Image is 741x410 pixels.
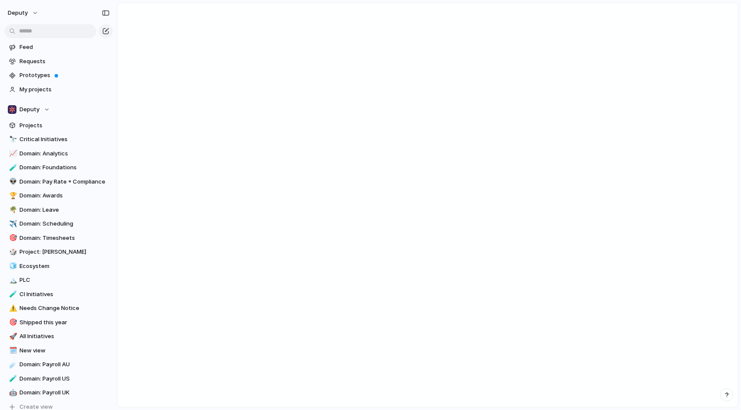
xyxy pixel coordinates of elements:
[8,332,16,341] button: 🚀
[19,276,110,284] span: PLC
[8,276,16,284] button: 🏔️
[4,386,113,399] a: 🤖Domain: Payroll UK
[4,203,113,216] a: 🌴Domain: Leave
[8,191,16,200] button: 🏆
[4,119,113,132] a: Projects
[4,217,113,230] a: ✈️Domain: Scheduling
[4,302,113,315] a: ⚠️Needs Change Notice
[4,133,113,146] a: 🔭Critical Initiatives
[9,275,15,285] div: 🏔️
[19,105,39,114] span: Deputy
[9,261,15,271] div: 🧊
[9,388,15,398] div: 🤖
[8,9,28,17] span: deputy
[4,344,113,357] div: 🗓️New view
[9,332,15,342] div: 🚀
[8,360,16,369] button: ☄️
[9,191,15,201] div: 🏆
[19,149,110,158] span: Domain: Analytics
[19,374,110,383] span: Domain: Payroll US
[4,55,113,68] a: Requests
[4,83,113,96] a: My projects
[8,318,16,327] button: 🎯
[19,220,110,228] span: Domain: Scheduling
[4,175,113,188] a: 👽Domain: Pay Rate + Compliance
[8,262,16,271] button: 🧊
[4,288,113,301] a: 🧪CI Initiatives
[8,178,16,186] button: 👽
[9,149,15,158] div: 📈
[8,304,16,313] button: ⚠️
[9,135,15,145] div: 🔭
[8,346,16,355] button: 🗓️
[4,245,113,258] a: 🎲Project: [PERSON_NAME]
[19,191,110,200] span: Domain: Awards
[4,147,113,160] a: 📈Domain: Analytics
[19,248,110,256] span: Project: [PERSON_NAME]
[4,103,113,116] button: Deputy
[9,289,15,299] div: 🧪
[8,149,16,158] button: 📈
[19,346,110,355] span: New view
[9,233,15,243] div: 🎯
[4,330,113,343] a: 🚀All Initiatives
[4,161,113,174] a: 🧪Domain: Foundations
[19,85,110,94] span: My projects
[19,178,110,186] span: Domain: Pay Rate + Compliance
[19,318,110,327] span: Shipped this year
[19,234,110,242] span: Domain: Timesheets
[9,374,15,384] div: 🧪
[8,388,16,397] button: 🤖
[9,205,15,215] div: 🌴
[19,360,110,369] span: Domain: Payroll AU
[19,290,110,299] span: CI Initiatives
[9,303,15,313] div: ⚠️
[8,248,16,256] button: 🎲
[19,135,110,144] span: Critical Initiatives
[9,247,15,257] div: 🎲
[9,345,15,355] div: 🗓️
[19,304,110,313] span: Needs Change Notice
[4,372,113,385] a: 🧪Domain: Payroll US
[4,41,113,54] a: Feed
[19,121,110,130] span: Projects
[19,262,110,271] span: Ecosystem
[4,358,113,371] a: ☄️Domain: Payroll AU
[19,332,110,341] span: All Initiatives
[4,274,113,287] a: 🏔️PLC
[19,57,110,66] span: Requests
[9,360,15,370] div: ☄️
[9,163,15,173] div: 🧪
[4,189,113,202] a: 🏆Domain: Awards
[8,374,16,383] button: 🧪
[4,6,43,20] button: deputy
[4,316,113,329] a: 🎯Shipped this year
[19,206,110,214] span: Domain: Leave
[8,290,16,299] button: 🧪
[4,232,113,245] a: 🎯Domain: Timesheets
[4,260,113,273] a: 🧊Ecosystem
[4,69,113,82] a: Prototypes
[19,71,110,80] span: Prototypes
[9,219,15,229] div: ✈️
[8,206,16,214] button: 🌴
[9,317,15,327] div: 🎯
